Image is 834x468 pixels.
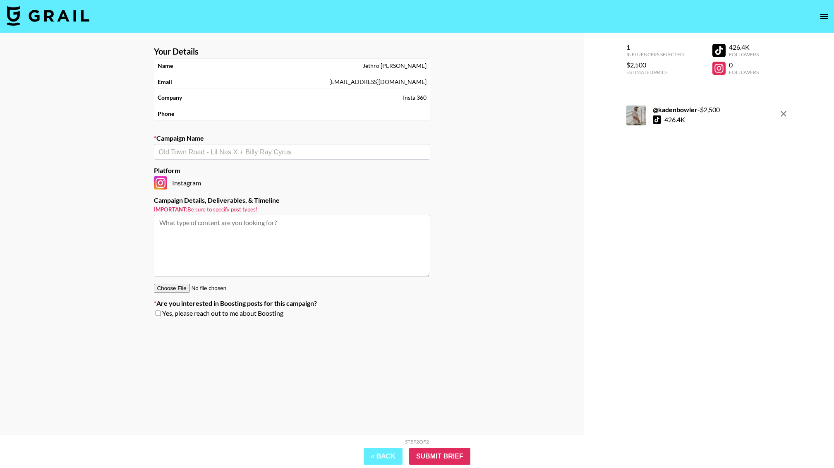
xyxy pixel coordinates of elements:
[626,69,684,75] div: Estimated Price
[729,43,759,51] div: 426.4K
[154,206,187,213] strong: Important:
[154,134,430,142] label: Campaign Name
[403,94,427,101] div: Insta 360
[154,206,430,213] small: Be sure to specify post types!
[329,78,427,86] div: [EMAIL_ADDRESS][DOMAIN_NAME]
[626,61,684,69] div: $2,500
[154,166,430,175] label: Platform
[363,62,427,70] div: Jethro [PERSON_NAME]
[154,176,167,190] img: Instagram
[158,62,173,70] strong: Name
[409,448,470,465] input: Submit Brief
[729,69,759,75] div: Followers
[7,6,89,26] img: Grail Talent
[775,106,792,122] button: remove
[626,51,684,58] div: Influencers Selected
[158,94,182,101] strong: Company
[729,51,759,58] div: Followers
[664,115,685,124] div: 426.4K
[154,46,199,57] strong: Your Details
[653,106,720,114] div: - $ 2,500
[729,61,759,69] div: 0
[158,78,172,86] strong: Email
[159,147,425,157] input: Old Town Road - Lil Nas X + Billy Ray Cyrus
[816,8,832,25] button: open drawer
[405,439,429,445] div: Step 2 of 2
[154,196,430,204] label: Campaign Details, Deliverables, & Timeline
[162,309,283,317] span: Yes, please reach out to me about Boosting
[626,43,684,51] div: 1
[653,106,697,113] strong: @ kadenbowler
[154,176,430,190] div: Instagram
[154,299,430,307] label: Are you interested in Boosting posts for this campaign?
[423,110,427,118] div: –
[158,110,174,118] strong: Phone
[364,448,403,465] button: « Back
